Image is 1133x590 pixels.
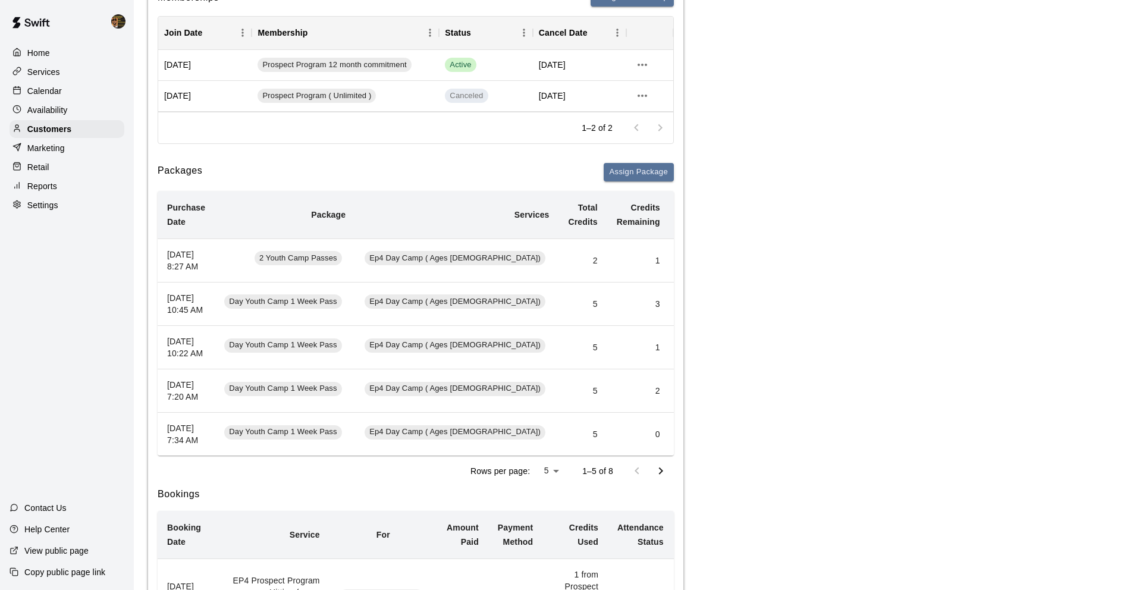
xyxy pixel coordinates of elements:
[588,24,604,41] button: Sort
[376,530,390,539] b: For
[365,340,545,351] span: Ep4 Day Camp ( Ages [DEMOGRAPHIC_DATA])
[559,238,607,282] td: 2
[670,238,715,282] td: [DATE]
[617,523,664,547] b: Attendance Status
[569,523,598,547] b: Credits Used
[607,238,670,282] td: 1
[365,383,545,394] span: Ep4 Day Camp ( Ages [DEMOGRAPHIC_DATA])
[10,196,124,214] a: Settings
[224,383,341,394] span: Day Youth Camp 1 Week Pass
[158,487,674,502] h6: Bookings
[365,426,545,438] span: Ep4 Day Camp ( Ages [DEMOGRAPHIC_DATA])
[539,16,588,49] div: Cancel Date
[10,44,124,62] a: Home
[224,296,341,307] span: Day Youth Camp 1 Week Pass
[255,253,342,264] span: 2 Youth Camp Passes
[10,177,124,195] a: Reports
[258,90,376,102] span: Prospect Program ( Unlimited )
[27,142,65,154] p: Marketing
[447,523,479,547] b: Amount Paid
[445,90,488,102] span: Canceled
[514,210,550,219] b: Services
[608,24,626,42] button: Menu
[258,58,415,72] a: Prospect Program 12 month commitment
[569,203,598,227] b: Total Credits
[224,298,346,307] a: Day Youth Camp 1 Week Pass
[158,81,252,112] div: [DATE]
[445,59,476,71] span: Active
[167,523,201,547] b: Booking Date
[10,120,124,138] a: Customers
[290,530,320,539] b: Service
[539,90,566,102] span: [DATE]
[632,55,652,75] button: more actions
[224,429,346,438] a: Day Youth Camp 1 Week Pass
[252,16,439,49] div: Membership
[515,24,533,42] button: Menu
[10,158,124,176] a: Retail
[255,255,346,264] a: 2 Youth Camp Passes
[10,82,124,100] a: Calendar
[307,24,324,41] button: Sort
[670,282,715,325] td: [DATE]
[559,412,607,456] td: 5
[24,502,67,514] p: Contact Us
[158,16,252,49] div: Join Date
[470,465,530,477] p: Rows per page:
[258,89,379,103] a: Prospect Program ( Unlimited )
[224,385,346,394] a: Day Youth Camp 1 Week Pass
[27,180,57,192] p: Reports
[258,16,307,49] div: Membership
[604,163,674,181] button: Assign Package
[559,369,607,412] td: 5
[607,369,670,412] td: 2
[10,139,124,157] a: Marketing
[24,566,105,578] p: Copy public page link
[10,63,124,81] a: Services
[224,341,346,351] a: Day Youth Camp 1 Week Pass
[649,459,673,483] button: Go to next page
[559,282,607,325] td: 5
[158,238,215,282] th: [DATE] 8:27 AM
[607,412,670,456] td: 0
[111,14,125,29] img: Francisco Gracesqui
[164,16,202,49] div: Join Date
[202,24,219,41] button: Sort
[158,369,215,412] th: [DATE] 7:20 AM
[27,161,49,173] p: Retail
[158,282,215,325] th: [DATE] 10:45 AM
[471,24,488,41] button: Sort
[582,465,613,477] p: 1–5 of 8
[533,16,626,49] div: Cancel Date
[27,47,50,59] p: Home
[670,369,715,412] td: [DATE]
[445,89,488,103] span: Canceled
[498,523,533,547] b: Payment Method
[607,325,670,369] td: 1
[158,325,215,369] th: [DATE] 10:22 AM
[632,86,652,106] button: more actions
[582,122,613,134] p: 1–2 of 2
[27,85,62,97] p: Calendar
[10,101,124,119] a: Availability
[539,59,566,71] span: [DATE]
[670,412,715,456] td: [DATE]
[365,253,545,264] span: Ep4 Day Camp ( Ages [DEMOGRAPHIC_DATA])
[439,16,532,49] div: Status
[445,16,471,49] div: Status
[559,325,607,369] td: 5
[158,163,202,181] h6: Packages
[311,210,346,219] b: Package
[27,199,58,211] p: Settings
[27,104,68,116] p: Availability
[24,523,70,535] p: Help Center
[445,58,476,72] span: Active
[617,203,660,227] b: Credits Remaining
